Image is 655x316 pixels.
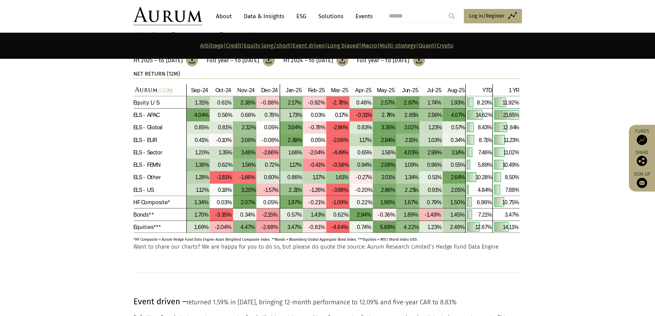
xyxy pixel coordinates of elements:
[357,57,409,64] h3: Full year – to [DATE]
[637,178,647,188] img: Sign up to our newsletter
[212,10,235,23] a: About
[327,42,359,49] a: Long biased
[361,42,377,49] a: Macro
[413,54,425,66] img: Download Article
[418,42,434,49] a: Quant
[336,54,348,66] img: Download Article
[315,10,347,23] a: Solutions
[200,42,454,49] strong: | | | | | | | |
[293,42,325,49] a: Event driven
[133,57,183,64] h3: H1 2025 – to [DATE]
[186,298,457,306] span: returned 1.59% in [DATE], bringing 12-month performance to 12.09% and five-year CAR to 8.83%
[380,42,416,49] a: Multi-strategy
[469,12,505,20] span: Log in/Register
[133,70,180,77] strong: NET RETURN (12M)
[133,242,520,251] p: Want to share our charts? We are happy for you to do so, but please do quote the source: Aurum Re...
[133,7,202,25] img: Aurum
[437,42,454,49] a: Crypto
[464,9,522,23] a: Log in/Register
[637,135,647,145] img: Access Funds
[637,156,647,166] img: Share this post
[240,10,288,23] a: Data & Insights
[244,42,290,49] a: Equity long/short
[133,297,186,306] span: Event driven –
[226,42,241,49] a: Credit
[200,42,223,49] a: Arbitrage
[263,54,275,66] img: Download Article
[207,57,259,64] h3: Full year – to [DATE]
[293,10,310,23] a: ESG
[283,54,349,66] a: H1 2024 – to [DATE]
[283,57,333,64] h3: H1 2024 – to [DATE]
[632,150,652,166] div: Share
[352,10,373,23] a: Events
[186,54,198,66] img: Download Article
[357,54,425,66] a: Full year – to [DATE]
[445,9,459,23] input: Submit
[632,128,652,145] a: Funds
[207,54,274,66] a: Full year – to [DATE]
[632,171,652,188] a: Sign up
[133,54,198,66] a: H1 2025 – to [DATE]
[133,233,501,242] p: *HF Composite = Aurum Hedge Fund Data Engine Asset Weighted Composite Index. **Bonds = Bloomberg ...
